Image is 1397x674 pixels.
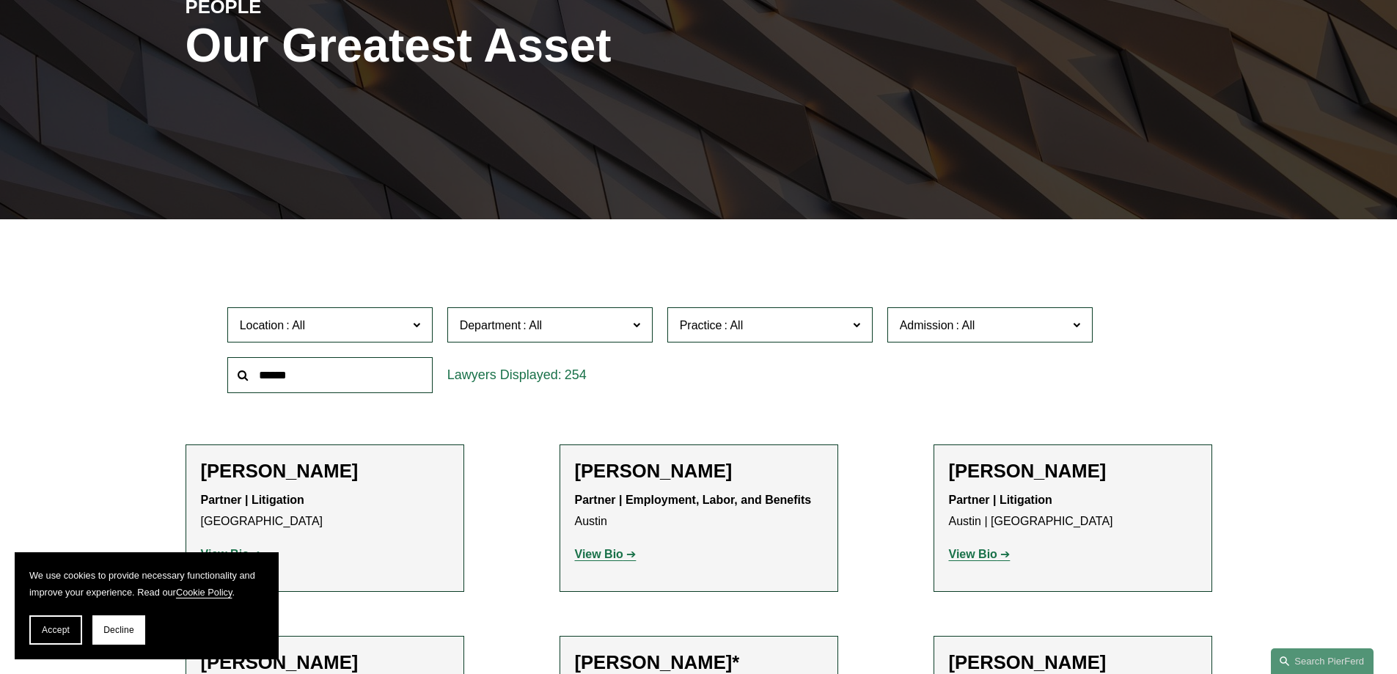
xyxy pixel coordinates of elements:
[565,367,587,382] span: 254
[42,625,70,635] span: Accept
[186,19,870,73] h1: Our Greatest Asset
[949,651,1197,674] h2: [PERSON_NAME]
[240,319,285,331] span: Location
[575,494,812,506] strong: Partner | Employment, Labor, and Benefits
[575,548,623,560] strong: View Bio
[201,548,263,560] a: View Bio
[900,319,954,331] span: Admission
[949,548,997,560] strong: View Bio
[92,615,145,645] button: Decline
[176,587,232,598] a: Cookie Policy
[680,319,722,331] span: Practice
[949,494,1052,506] strong: Partner | Litigation
[201,548,249,560] strong: View Bio
[949,490,1197,532] p: Austin | [GEOGRAPHIC_DATA]
[575,651,823,674] h2: [PERSON_NAME]*
[201,651,449,674] h2: [PERSON_NAME]
[1271,648,1374,674] a: Search this site
[15,552,279,659] section: Cookie banner
[201,490,449,532] p: [GEOGRAPHIC_DATA]
[201,494,304,506] strong: Partner | Litigation
[29,615,82,645] button: Accept
[575,490,823,532] p: Austin
[949,460,1197,483] h2: [PERSON_NAME]
[460,319,521,331] span: Department
[29,567,264,601] p: We use cookies to provide necessary functionality and improve your experience. Read our .
[201,460,449,483] h2: [PERSON_NAME]
[949,548,1011,560] a: View Bio
[575,548,637,560] a: View Bio
[575,460,823,483] h2: [PERSON_NAME]
[103,625,134,635] span: Decline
